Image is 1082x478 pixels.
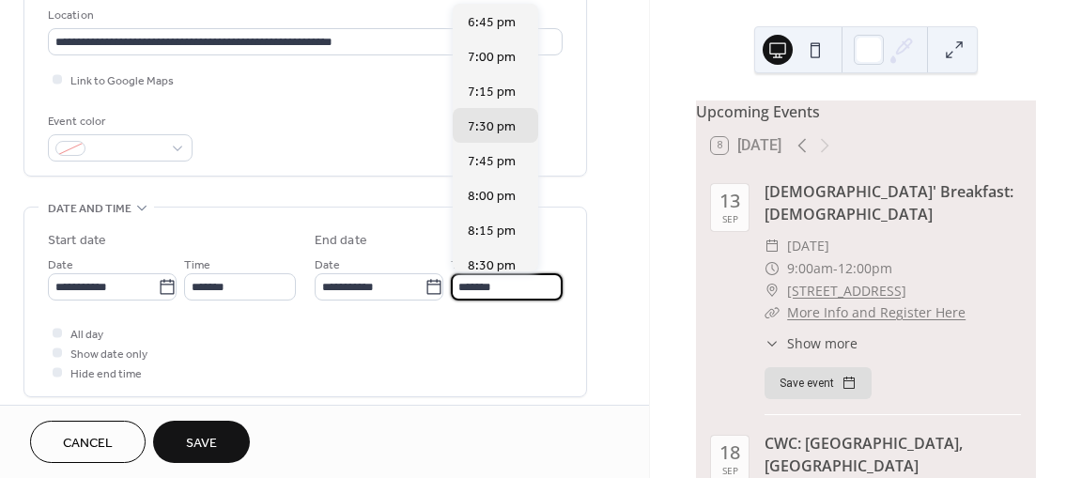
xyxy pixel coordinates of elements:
span: Time [451,255,477,275]
div: ​ [765,333,780,353]
span: 9:00am [787,257,833,280]
span: [DATE] [787,235,829,257]
span: Date and time [48,199,131,219]
span: 8:15 pm [468,222,516,241]
span: Date [315,255,340,275]
div: ​ [765,235,780,257]
span: 6:45 pm [468,13,516,33]
div: 13 [719,192,740,210]
button: Cancel [30,421,146,463]
div: ​ [765,280,780,302]
div: CWC: [GEOGRAPHIC_DATA], [GEOGRAPHIC_DATA] [765,432,1021,477]
span: Date [48,255,73,275]
span: Show date only [70,345,147,364]
span: Link to Google Maps [70,71,174,91]
a: [STREET_ADDRESS] [787,280,906,302]
div: End date [315,231,367,251]
div: Sep [722,214,738,224]
span: 12:00pm [838,257,892,280]
span: Cancel [63,434,113,454]
button: Save event [765,367,872,399]
span: 8:00 pm [468,187,516,207]
span: Time [184,255,210,275]
span: - [833,257,838,280]
button: Save [153,421,250,463]
span: All day [70,325,103,345]
span: 7:00 pm [468,48,516,68]
div: ​ [765,301,780,324]
a: More Info and Register Here [787,303,966,321]
div: Upcoming Events [696,100,1036,123]
div: 18 [719,443,740,462]
div: Start date [48,231,106,251]
span: Save [186,434,217,454]
span: Show more [787,333,858,353]
button: ​Show more [765,333,858,353]
span: 7:15 pm [468,83,516,102]
div: Sep [722,466,738,475]
div: ​ [765,257,780,280]
a: [DEMOGRAPHIC_DATA]' Breakfast: [DEMOGRAPHIC_DATA] [765,181,1013,224]
div: Event color [48,112,189,131]
span: 7:30 pm [468,117,516,137]
div: Location [48,6,559,25]
span: 8:30 pm [468,256,516,276]
span: 7:45 pm [468,152,516,172]
span: Hide end time [70,364,142,384]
